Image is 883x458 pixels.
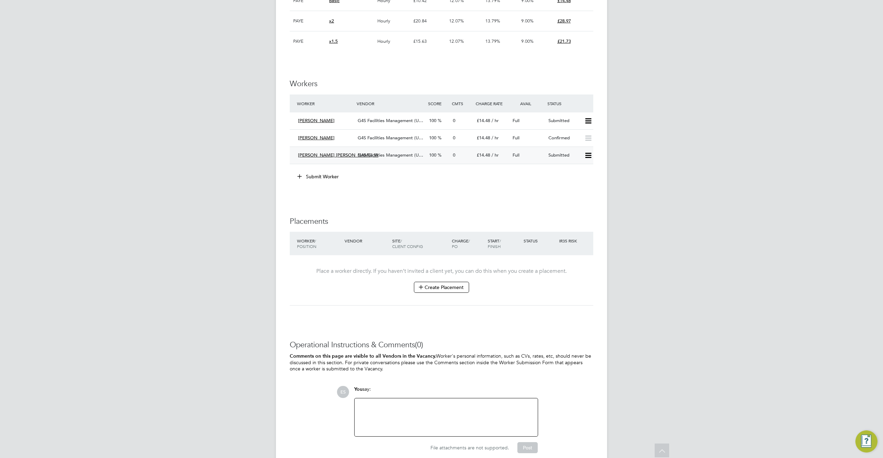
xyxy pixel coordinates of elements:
span: [PERSON_NAME] [PERSON_NAME] W [298,152,378,158]
span: £14.48 [477,118,490,123]
span: You [354,386,363,392]
div: IR35 Risk [557,235,581,247]
div: Charge [450,235,486,252]
h3: Workers [290,79,593,89]
div: Hourly [376,31,411,51]
span: / Finish [488,238,501,249]
div: Confirmed [546,132,582,144]
div: Charge Rate [474,97,510,110]
span: (0) [415,340,423,349]
span: / PO [452,238,470,249]
div: £15.63 [411,31,447,51]
div: £20.84 [411,11,447,31]
div: Worker [295,97,355,110]
div: Submitted [546,150,582,161]
div: Cmts [450,97,474,110]
span: [PERSON_NAME] [298,118,335,123]
div: Site [390,235,450,252]
span: x2 [329,18,334,24]
span: / hr [492,152,499,158]
span: Full [513,135,519,141]
span: Full [513,118,519,123]
span: / Position [297,238,316,249]
div: Score [426,97,450,110]
span: G4S Facilities Management (U… [358,152,423,158]
span: £14.48 [477,152,490,158]
div: PAYE [291,31,327,51]
h3: Operational Instructions & Comments [290,340,593,350]
button: Create Placement [414,282,469,293]
span: 100 [429,152,436,158]
span: £21.73 [557,38,571,44]
div: say: [354,386,538,398]
span: File attachments are not supported. [430,445,509,451]
b: Comments on this page are visible to all Vendors in the Vacancy. [290,353,436,359]
div: PAYE [291,11,327,31]
span: 13.79% [485,18,500,24]
p: Worker's personal information, such as CVs, rates, etc, should never be discussed in this section... [290,353,593,372]
span: 9.00% [521,38,534,44]
div: Place a worker directly. If you haven’t invited a client yet, you can do this when you create a p... [297,268,586,293]
span: G4S Facilities Management (U… [358,135,423,141]
span: 9.00% [521,18,534,24]
div: Status [522,235,558,247]
div: Hourly [376,11,411,31]
span: x1.5 [329,38,338,44]
span: / hr [492,118,499,123]
button: Post [517,442,538,453]
span: G4S Facilities Management (U… [358,118,423,123]
div: Submitted [546,115,582,127]
span: 100 [429,118,436,123]
span: 0 [453,135,455,141]
div: Worker [295,235,343,252]
span: £14.48 [477,135,490,141]
span: 100 [429,135,436,141]
div: Status [546,97,593,110]
span: / hr [492,135,499,141]
span: / Client Config [392,238,423,249]
span: Full [513,152,519,158]
span: ES [337,386,349,398]
span: 12.07% [449,18,464,24]
h3: Placements [290,217,593,227]
span: 12.07% [449,38,464,44]
button: Submit Worker [292,171,344,182]
div: Vendor [343,235,390,247]
span: £28.97 [557,18,571,24]
span: 13.79% [485,38,500,44]
span: [PERSON_NAME] [298,135,335,141]
div: Start [486,235,522,252]
div: Avail [510,97,546,110]
button: Engage Resource Center [855,430,877,452]
span: 0 [453,152,455,158]
span: 0 [453,118,455,123]
div: Vendor [355,97,426,110]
